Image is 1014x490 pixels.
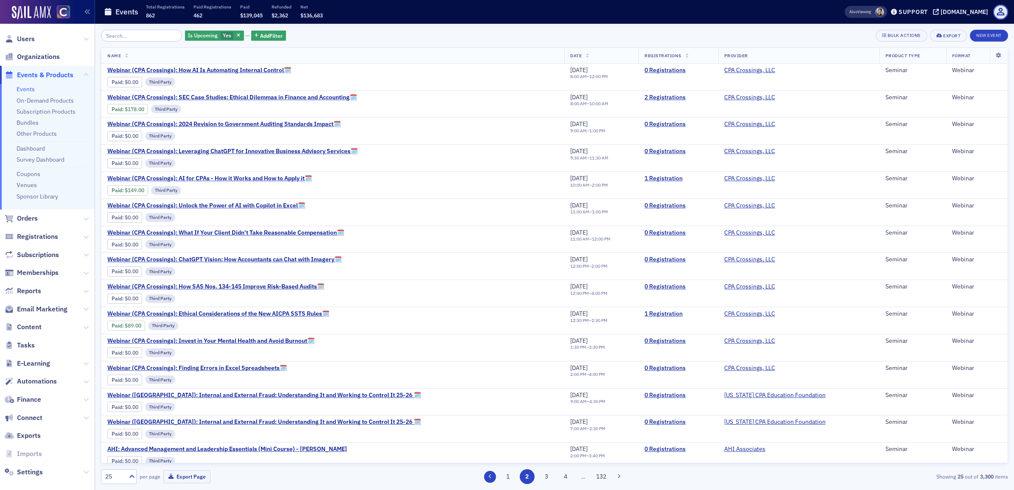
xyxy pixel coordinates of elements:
[644,67,712,74] a: 0 Registrations
[970,30,1008,42] button: New Event
[146,4,185,10] p: Total Registrations
[125,214,138,221] span: $0.00
[112,268,122,274] a: Paid
[107,445,347,453] span: AHI: Advanced Management and Leadership Essentials (Mini Course) - AMLE
[107,77,142,87] div: Paid: 0 - $0
[570,364,588,372] span: [DATE]
[17,130,57,137] a: Other Products
[17,34,35,44] span: Users
[570,128,587,134] time: 9:00 AM
[952,256,1002,263] div: Webinar
[594,469,609,484] button: 132
[193,4,231,10] p: Paid Registrations
[539,469,554,484] button: 3
[724,175,778,182] span: CPA Crossings, LLC
[272,12,288,19] span: $2,362
[107,256,342,263] a: Webinar (CPA Crossings): ChatGPT Vision: How Accountants can Chat with Imagery🗓️
[724,364,775,372] a: CPA Crossings, LLC
[589,101,608,106] time: 10:00 AM
[570,372,605,377] div: –
[107,212,142,222] div: Paid: 0 - $0
[570,182,608,188] div: –
[570,74,608,79] div: –
[592,236,611,242] time: 12:00 PM
[300,4,323,10] p: Net
[17,108,76,115] a: Subscription Products
[592,209,608,215] time: 1:00 PM
[115,7,138,17] h1: Events
[952,120,1002,128] div: Webinar
[5,214,38,223] a: Orders
[125,241,138,248] span: $0.00
[107,337,314,345] a: Webinar (CPA Crossings): Invest in Your Mental Health and Avoid Burnout🗓️
[724,175,775,182] a: CPA Crossings, LLC
[724,310,775,318] a: CPA Crossings, LLC
[644,53,681,59] span: Registrations
[112,241,125,248] span: :
[520,469,535,484] button: 2
[570,101,587,106] time: 8:00 AM
[589,128,605,134] time: 1:00 PM
[112,350,122,356] a: Paid
[570,120,588,128] span: [DATE]
[112,79,125,85] span: :
[17,250,59,260] span: Subscriptions
[272,4,291,10] p: Refunded
[17,286,41,296] span: Reports
[125,187,144,193] span: $149.00
[724,202,778,210] span: CPA Crossings, LLC
[644,364,712,372] a: 0 Registrations
[724,337,778,345] span: CPA Crossings, LLC
[145,240,175,249] div: Third Party
[570,236,611,242] div: –
[125,350,138,356] span: $0.00
[558,469,573,484] button: 4
[570,371,586,377] time: 2:00 PM
[17,413,42,423] span: Connect
[5,34,35,44] a: Users
[107,158,142,168] div: Paid: 0 - $0
[107,375,142,385] div: Paid: 0 - $0
[107,364,287,372] span: Webinar (CPA Crossings): Finding Errors in Excel Spreadsheets🗓️
[107,94,357,101] a: Webinar (CPA Crossings): SEC Case Studies: Ethical Dilemmas in Finance and Accounting🗓️
[570,182,589,188] time: 10:00 AM
[112,295,122,302] a: Paid
[17,232,58,241] span: Registrations
[876,30,927,42] button: Bulk Actions
[148,322,178,330] div: Third Party
[644,310,712,318] a: 1 Registration
[112,79,122,85] a: Paid
[885,120,940,128] div: Seminar
[112,458,122,464] a: Paid
[885,53,920,59] span: Product Type
[125,106,144,112] span: $178.00
[51,6,70,20] a: View Homepage
[107,283,324,291] a: Webinar (CPA Crossings): How SAS Nos. 134-145 Improve Risk-Based Audits🗓️
[591,290,608,296] time: 4:00 PM
[107,266,142,277] div: Paid: 0 - $0
[17,359,50,368] span: E-Learning
[107,120,341,128] a: Webinar (CPA Crossings): 2024 Revision to Government Auditing Standards Impact🗓️
[112,322,125,329] span: :
[888,33,921,38] div: Bulk Actions
[849,9,871,15] span: Viewing
[591,317,608,323] time: 2:30 PM
[589,371,605,377] time: 4:00 PM
[188,32,218,39] span: Is Upcoming
[251,31,286,41] button: AddFilter
[952,148,1002,155] div: Webinar
[724,53,748,59] span: Provider
[125,377,138,383] span: $0.00
[724,229,778,237] span: CPA Crossings, LLC
[193,12,202,19] span: 462
[993,5,1008,20] span: Profile
[5,52,60,62] a: Organizations
[644,418,712,426] a: 0 Registrations
[17,395,41,404] span: Finance
[952,175,1002,182] div: Webinar
[5,359,50,368] a: E-Learning
[885,67,940,74] div: Seminar
[5,70,73,80] a: Events & Products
